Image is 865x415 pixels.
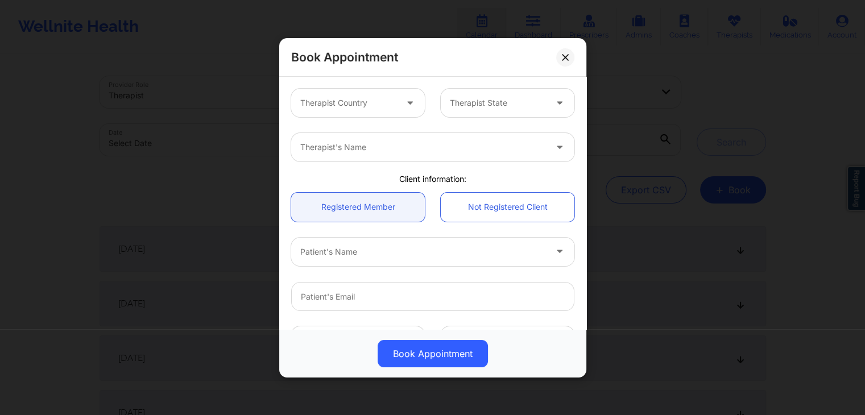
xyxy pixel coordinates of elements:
[291,281,574,310] input: Patient's Email
[378,340,488,367] button: Book Appointment
[283,173,582,185] div: Client information:
[291,49,398,65] h2: Book Appointment
[291,192,425,221] a: Registered Member
[441,192,574,221] a: Not Registered Client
